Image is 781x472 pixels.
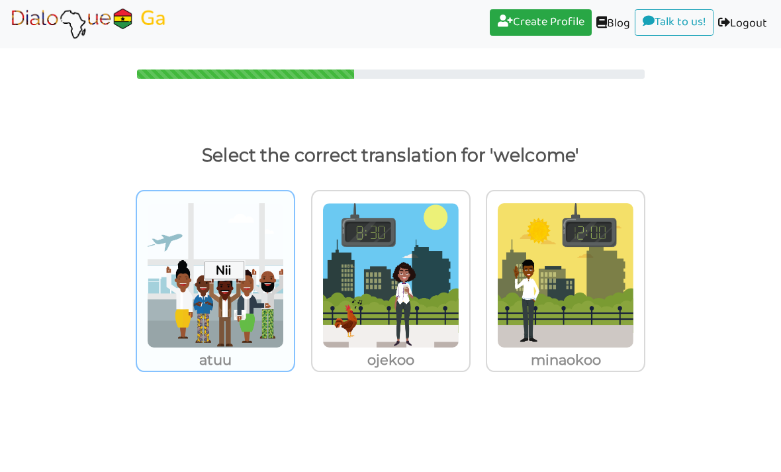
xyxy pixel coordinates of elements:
[137,348,294,372] p: atuu
[20,140,762,171] p: Select the correct translation for 'welcome'
[9,7,168,40] img: Select Course Page
[312,348,469,372] p: ojekoo
[322,203,459,348] img: mema_wo_akye.png
[713,9,772,39] a: Logout
[147,203,284,348] img: akwaaba-named-ga2.png
[635,9,713,36] a: Talk to us!
[592,9,635,39] a: Blog
[490,9,592,36] a: Create Profile
[497,203,634,348] img: mema_wo_aha.png
[487,348,644,372] p: minaokoo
